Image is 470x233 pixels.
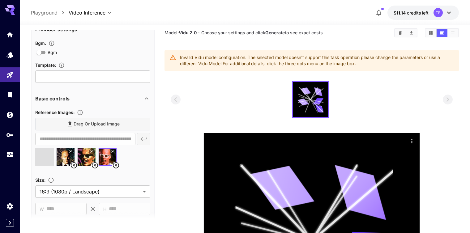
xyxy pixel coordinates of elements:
[31,9,58,16] a: Playground
[394,10,407,15] span: $11.14
[265,30,285,35] b: Generate
[394,10,429,16] div: $11.14198
[31,9,69,16] nav: breadcrumb
[35,95,70,102] p: Basic controls
[103,205,106,213] span: H
[35,62,56,68] span: Template :
[6,51,14,59] div: Models
[201,30,324,35] span: Choose your settings and click to see exact costs.
[35,40,46,46] span: Bgm :
[180,52,454,69] div: Invalid Vidu model configuration. The selected model doesn't support this task operation please c...
[425,29,436,37] button: Show media in grid view
[56,62,67,68] button: Available templates: exotic_princess, beast_companion, hugging, bodyshake, ghibli, shake_it_dance...
[406,29,417,37] button: Download All
[40,188,140,195] span: 16:9 (1080p / Landscape)
[6,219,14,227] button: Expand sidebar
[35,91,150,106] div: Basic controls
[447,29,458,37] button: Show media in list view
[425,28,459,37] div: Show media in grid viewShow media in video viewShow media in list view
[198,29,200,36] p: ·
[35,177,45,183] span: Size :
[6,151,14,159] div: Usage
[6,202,14,210] div: Settings
[75,109,86,116] button: Upload a reference image to guide the result. Supported formats: MP4, WEBM and MOV.
[387,6,459,20] button: $11.14198TF
[394,28,417,37] div: Clear AllDownload All
[434,8,443,17] div: TF
[40,205,44,213] span: W
[48,49,57,56] span: Bgm
[164,30,197,35] span: Model:
[407,136,417,146] div: Actions
[6,71,14,79] div: Playground
[6,111,14,119] div: Wallet
[6,131,14,139] div: API Keys
[35,110,75,115] span: Reference Images :
[437,29,447,37] button: Show media in video view
[6,31,14,39] div: Home
[69,9,105,16] span: Video Inference
[45,177,57,183] button: Adjust the dimensions of the generated image by specifying its width and height in pixels, or sel...
[407,10,429,15] span: credits left
[179,30,197,35] b: Vidu 2.0
[6,91,14,99] div: Library
[395,29,406,37] button: Clear All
